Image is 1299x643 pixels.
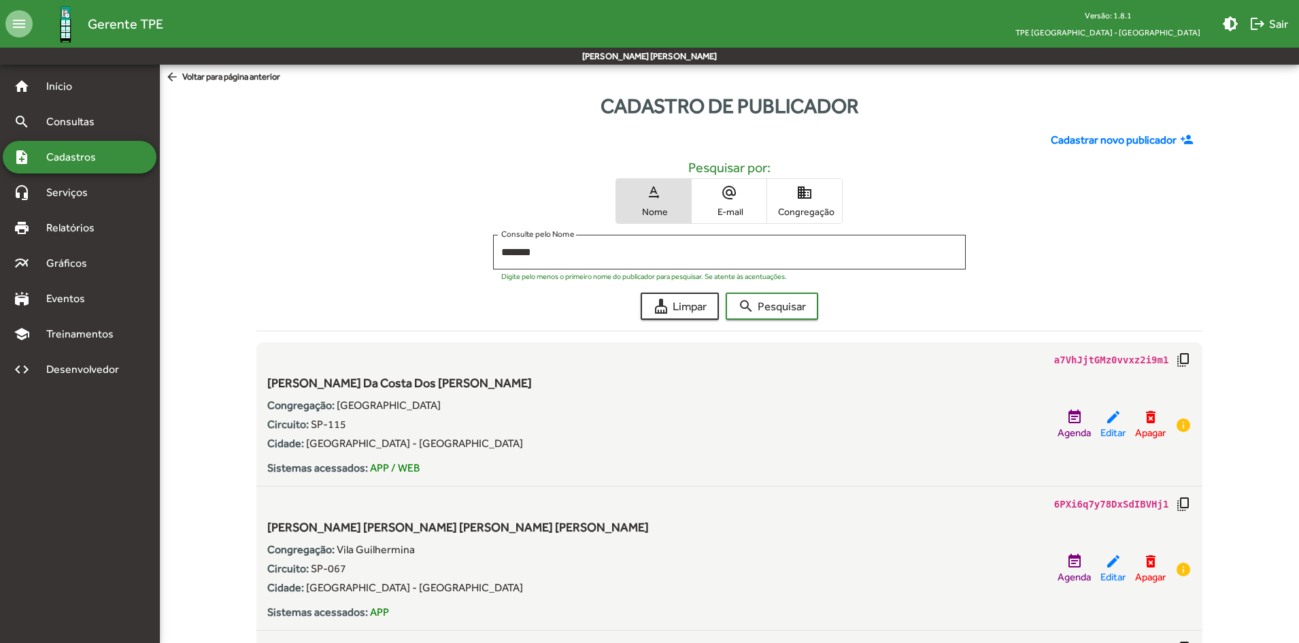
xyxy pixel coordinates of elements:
[14,361,30,378] mat-icon: code
[267,437,304,450] strong: Cidade:
[1143,553,1159,570] mat-icon: delete_forever
[267,461,368,474] strong: Sistemas acessados:
[267,376,532,390] span: [PERSON_NAME] Da Costa Dos [PERSON_NAME]
[38,326,130,342] span: Treinamentos
[160,90,1299,121] div: Cadastro de publicador
[88,13,163,35] span: Gerente TPE
[337,399,441,412] span: [GEOGRAPHIC_DATA]
[165,70,280,85] span: Voltar para página anterior
[1135,425,1166,441] span: Apagar
[267,562,309,575] strong: Circuito:
[653,294,707,318] span: Limpar
[653,298,669,314] mat-icon: cleaning_services
[620,205,688,218] span: Nome
[1180,133,1197,148] mat-icon: person_add
[1105,409,1121,425] mat-icon: edit
[1054,353,1169,367] code: a7VhJjtGMz0vvxz2i9m1
[1222,16,1238,32] mat-icon: brightness_medium
[306,437,523,450] span: [GEOGRAPHIC_DATA] - [GEOGRAPHIC_DATA]
[1066,553,1083,570] mat-icon: event_note
[337,543,415,556] span: Vila Guilhermina
[267,581,304,594] strong: Cidade:
[14,326,30,342] mat-icon: school
[267,606,368,619] strong: Sistemas acessados:
[38,149,114,165] span: Cadastros
[311,418,346,431] span: SP-115
[1244,12,1294,36] button: Sair
[726,293,818,320] button: Pesquisar
[370,606,389,619] span: APP
[771,205,839,218] span: Congregação
[14,255,30,271] mat-icon: multiline_chart
[1054,497,1169,512] code: 6PXi6q7y78DxSdIBVHj1
[1105,553,1121,570] mat-icon: edit
[1249,12,1288,36] span: Sair
[14,149,30,165] mat-icon: note_add
[641,293,719,320] button: Limpar
[796,184,813,201] mat-icon: domain
[1058,570,1091,585] span: Agenda
[38,291,103,307] span: Eventos
[14,220,30,236] mat-icon: print
[738,294,806,318] span: Pesquisar
[616,179,691,223] button: Nome
[1175,417,1192,433] mat-icon: info
[165,70,182,85] mat-icon: arrow_back
[1100,570,1126,585] span: Editar
[44,2,88,46] img: Logo
[14,114,30,130] mat-icon: search
[645,184,662,201] mat-icon: text_rotation_none
[311,562,346,575] span: SP-067
[738,298,754,314] mat-icon: search
[1066,409,1083,425] mat-icon: event_note
[1135,570,1166,585] span: Apagar
[38,255,105,271] span: Gráficos
[1058,425,1091,441] span: Agenda
[1005,24,1211,41] span: TPE [GEOGRAPHIC_DATA] - [GEOGRAPHIC_DATA]
[38,114,112,130] span: Consultas
[370,461,420,474] span: APP / WEB
[5,10,33,37] mat-icon: menu
[267,159,1192,176] h5: Pesquisar por:
[267,520,649,534] span: [PERSON_NAME] [PERSON_NAME] [PERSON_NAME] [PERSON_NAME]
[267,399,335,412] strong: Congregação:
[38,184,106,201] span: Serviços
[267,418,309,431] strong: Circuito:
[33,2,163,46] a: Gerente TPE
[1175,496,1192,512] mat-icon: copy_all
[767,179,842,223] button: Congregação
[1143,409,1159,425] mat-icon: delete_forever
[721,184,737,201] mat-icon: alternate_email
[38,78,92,95] span: Início
[1175,352,1192,368] mat-icon: copy_all
[14,184,30,201] mat-icon: headset_mic
[501,272,787,280] mat-hint: Digite pelo menos o primeiro nome do publicador para pesquisar. Se atente às acentuações.
[1100,425,1126,441] span: Editar
[1051,132,1177,148] span: Cadastrar novo publicador
[692,179,766,223] button: E-mail
[38,220,112,236] span: Relatórios
[14,291,30,307] mat-icon: stadium
[1175,561,1192,578] mat-icon: info
[695,205,763,218] span: E-mail
[1249,16,1266,32] mat-icon: logout
[38,361,135,378] span: Desenvolvedor
[306,581,523,594] span: [GEOGRAPHIC_DATA] - [GEOGRAPHIC_DATA]
[14,78,30,95] mat-icon: home
[267,543,335,556] strong: Congregação:
[1005,7,1211,24] div: Versão: 1.8.1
